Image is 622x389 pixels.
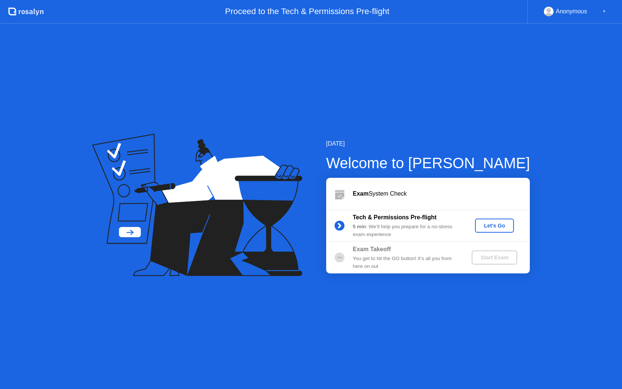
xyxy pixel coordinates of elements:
[478,223,511,229] div: Let's Go
[472,250,517,265] button: Start Exam
[353,189,530,198] div: System Check
[326,152,530,174] div: Welcome to [PERSON_NAME]
[475,255,514,260] div: Start Exam
[353,190,369,197] b: Exam
[353,246,391,252] b: Exam Takeoff
[353,255,459,270] div: You get to hit the GO button! It’s all you from here on out
[353,224,366,229] b: 5 min
[556,7,587,16] div: Anonymous
[475,219,514,233] button: Let's Go
[326,139,530,148] div: [DATE]
[602,7,606,16] div: ▼
[353,214,437,220] b: Tech & Permissions Pre-flight
[353,223,459,238] div: : We’ll help you prepare for a no-stress exam experience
